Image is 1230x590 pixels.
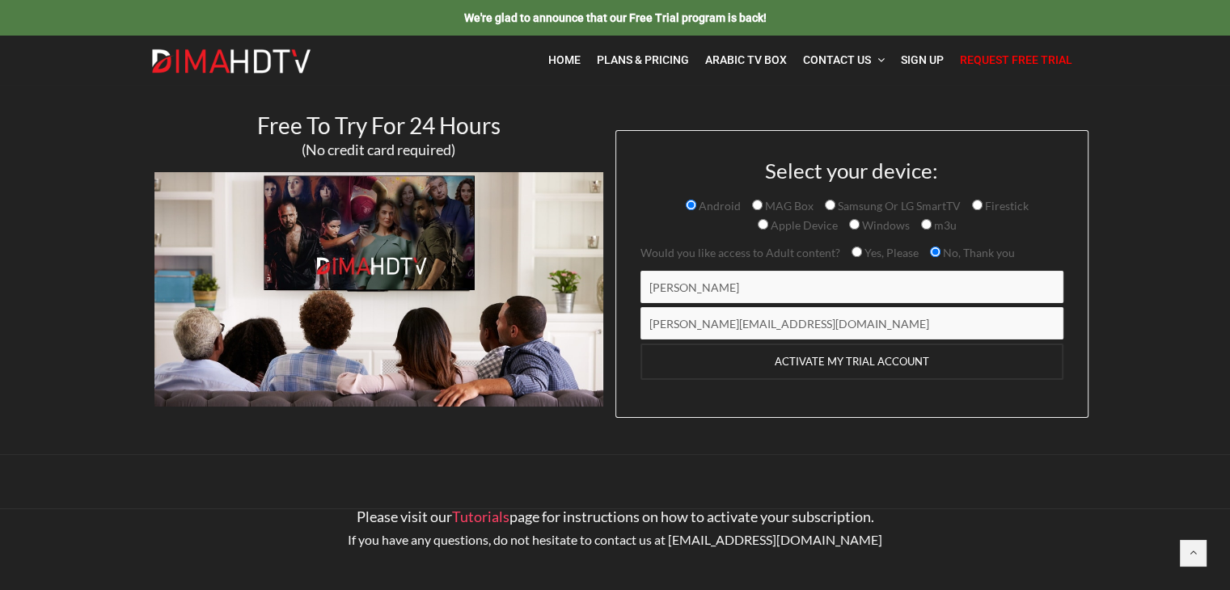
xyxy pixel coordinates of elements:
input: Apple Device [758,219,768,230]
input: Windows [849,219,860,230]
span: Contact Us [803,53,871,66]
span: Free To Try For 24 Hours [257,112,501,139]
a: Back to top [1180,540,1206,566]
span: Windows [860,218,910,232]
a: Contact Us [795,44,893,77]
input: No, Thank you [930,247,940,257]
p: Would you like access to Adult content? [640,243,1063,263]
a: We're glad to announce that our Free Trial program is back! [464,11,767,24]
span: Samsung Or LG SmartTV [835,199,961,213]
span: Request Free Trial [960,53,1072,66]
a: Plans & Pricing [589,44,697,77]
span: Arabic TV Box [705,53,787,66]
span: MAG Box [763,199,814,213]
a: Home [540,44,589,77]
span: m3u [932,218,957,232]
a: Request Free Trial [952,44,1080,77]
span: If you have any questions, do not hesitate to contact us at [EMAIL_ADDRESS][DOMAIN_NAME] [348,532,882,547]
input: Yes, Please [852,247,862,257]
span: Home [548,53,581,66]
span: Firestick [983,199,1029,213]
span: No, Thank you [940,246,1015,259]
a: Arabic TV Box [697,44,795,77]
a: Sign Up [893,44,952,77]
span: Sign Up [901,53,944,66]
input: Name [640,271,1063,303]
img: Dima HDTV [150,48,312,74]
span: Apple Device [768,218,838,232]
span: (No credit card required) [302,141,455,158]
span: Select your device: [765,158,938,183]
input: Samsung Or LG SmartTV [825,200,835,210]
span: Yes, Please [862,246,919,259]
span: Plans & Pricing [597,53,689,66]
input: Android [686,200,696,210]
form: Contact form [628,159,1076,417]
input: ACTIVATE MY TRIAL ACCOUNT [640,343,1063,380]
span: Android [696,199,741,213]
a: Tutorials [452,508,509,525]
input: m3u [921,219,932,230]
input: Firestick [972,200,983,210]
span: Please visit our page for instructions on how to activate your subscription. [357,508,874,525]
input: MAG Box [752,200,763,210]
input: Email [640,307,1063,339]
